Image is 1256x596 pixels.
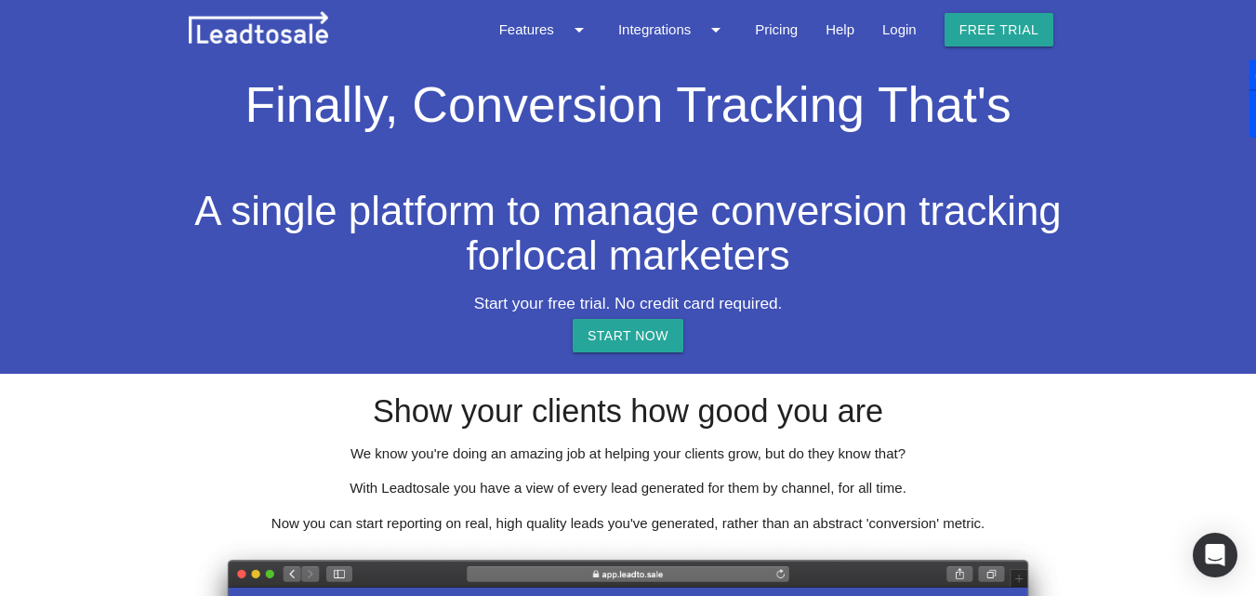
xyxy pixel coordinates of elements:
p: We know you're doing an amazing job at helping your clients grow, but do they know that? [189,444,1068,465]
p: With Leadtosale you have a view of every lead generated for them by channel, for all time. [189,478,1068,499]
span: local marketers [514,232,790,278]
p: Now you can start reporting on real, high quality leads you've generated, rather than an abstract... [189,513,1068,535]
a: Free trial [945,13,1054,46]
a: START NOW [573,319,683,352]
div: Open Intercom Messenger [1193,533,1237,577]
h1: Finally, Conversion Tracking That's [189,60,1068,142]
h5: Start your free trial. No credit card required. [189,295,1068,312]
img: leadtosale.png [189,11,328,44]
h2: A single platform to manage conversion tracking for [189,189,1068,278]
h3: Show your clients how good you are [189,394,1068,430]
